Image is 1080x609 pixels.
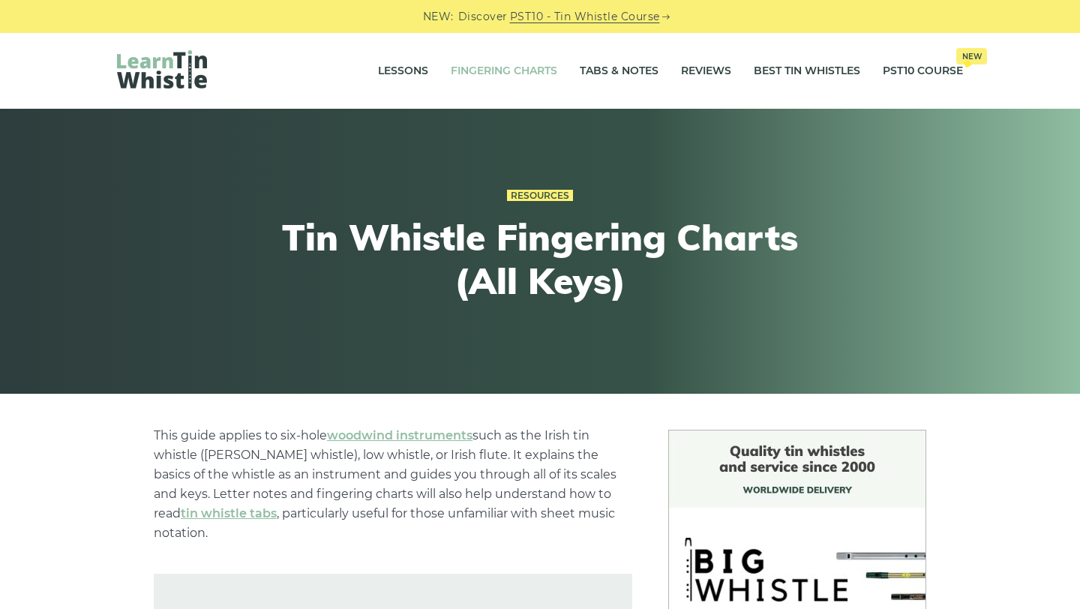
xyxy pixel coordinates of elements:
[883,52,963,90] a: PST10 CourseNew
[580,52,658,90] a: Tabs & Notes
[681,52,731,90] a: Reviews
[507,190,573,202] a: Resources
[378,52,428,90] a: Lessons
[327,428,472,442] a: woodwind instruments
[154,426,632,543] p: This guide applies to six-hole such as the Irish tin whistle ([PERSON_NAME] whistle), low whistle...
[956,48,987,64] span: New
[451,52,557,90] a: Fingering Charts
[264,216,816,302] h1: Tin Whistle Fingering Charts (All Keys)
[181,506,277,520] a: tin whistle tabs
[117,50,207,88] img: LearnTinWhistle.com
[754,52,860,90] a: Best Tin Whistles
